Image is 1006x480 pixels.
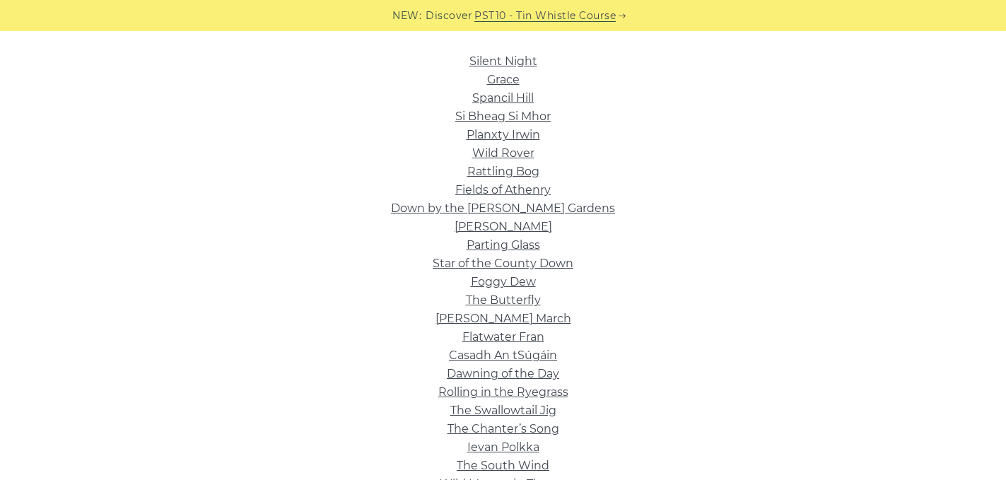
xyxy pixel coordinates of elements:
[392,8,421,24] span: NEW:
[472,146,534,160] a: Wild Rover
[467,238,540,252] a: Parting Glass
[466,293,541,307] a: The Butterfly
[457,459,549,472] a: The South Wind
[455,220,552,233] a: [PERSON_NAME]
[450,404,556,417] a: The Swallowtail Jig
[455,110,551,123] a: Si­ Bheag Si­ Mhor
[469,54,537,68] a: Silent Night
[435,312,571,325] a: [PERSON_NAME] March
[447,367,559,380] a: Dawning of the Day
[467,128,540,141] a: Planxty Irwin
[391,201,615,215] a: Down by the [PERSON_NAME] Gardens
[455,183,551,197] a: Fields of Athenry
[462,330,544,344] a: Flatwater Fran
[472,91,534,105] a: Spancil Hill
[487,73,520,86] a: Grace
[449,349,557,362] a: Casadh An tSúgáin
[467,165,539,178] a: Rattling Bog
[467,440,539,454] a: Ievan Polkka
[438,385,568,399] a: Rolling in the Ryegrass
[426,8,472,24] span: Discover
[433,257,573,270] a: Star of the County Down
[474,8,616,24] a: PST10 - Tin Whistle Course
[471,275,536,288] a: Foggy Dew
[448,422,559,435] a: The Chanter’s Song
